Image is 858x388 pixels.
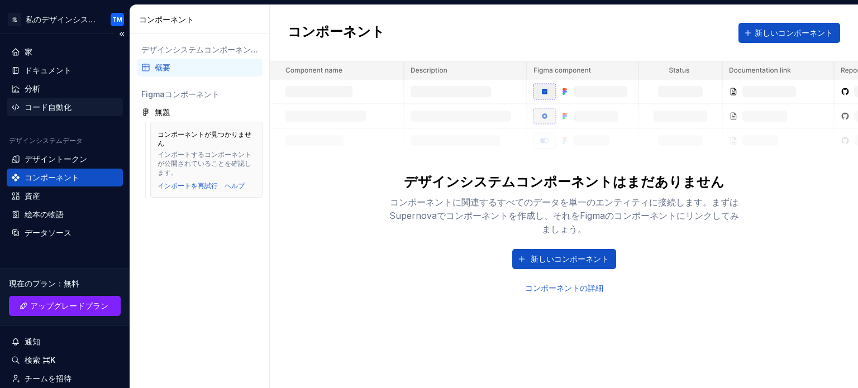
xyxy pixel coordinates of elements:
[9,296,121,316] a: アップグレードプラン
[25,84,40,93] font: 分析
[755,28,833,37] font: 新しいコンポーネント
[25,173,79,182] font: コンポーネント
[158,150,251,176] font: インポートするコンポーネントが公開されていることを確認します。
[12,17,17,22] font: 北
[525,283,603,293] font: コンポーネントの詳細
[7,169,123,186] a: コンポーネント
[7,224,123,242] a: データソース
[525,282,603,294] a: コンポーネントの詳細
[158,181,218,190] button: インポートを再試行
[137,103,263,121] a: 無題
[7,351,123,369] button: 検索 ⌘K
[158,130,251,147] font: コンポーネントが見つかりません
[9,279,56,288] font: 現在のプラン
[225,181,245,190] font: ヘルプ
[25,228,71,237] font: データソース
[25,47,32,56] font: 家
[114,26,130,42] button: サイドバーを折りたたむ
[288,23,385,40] font: コンポーネント
[512,249,616,269] button: 新しいコンポーネント
[26,15,104,24] font: 私のデザインシステム
[139,15,194,24] font: コンポーネント
[25,191,40,200] font: 資産
[7,370,123,387] a: チームを招待
[738,23,840,43] button: 新しいコンポーネント
[25,102,71,112] font: コード自動化
[7,98,123,116] a: コード自動化
[25,373,71,383] font: チームを招待
[155,107,170,117] font: 無題
[225,181,245,190] a: ヘルプ
[7,205,123,223] a: 絵本の物語
[389,197,739,234] font: コンポーネントに関連するすべてのデータを単一のエンティティに接続します。まずはSupernovaでコンポーネントを作成し、それをFigmaのコンポーネントにリンクしてみましょう。
[9,136,83,145] font: デザインシステムデータ
[25,65,71,75] font: ドキュメント
[141,89,220,99] font: Figmaコンポーネント
[30,301,108,310] font: アップグレードプラン
[112,16,122,23] font: TM
[7,61,123,79] a: ドキュメント
[531,254,609,264] font: 新しいコンポーネント
[404,174,724,190] font: デザインシステムコンポーネントはまだありません
[2,7,127,31] button: 北私のデザインシステムTM
[137,59,263,76] a: 概要
[64,279,79,288] font: 無料
[25,355,55,365] font: 検索 ⌘K
[7,43,123,61] a: 家
[25,154,87,164] font: デザイントークン
[155,63,170,72] font: 概要
[7,187,123,205] a: 資産
[7,150,123,168] a: デザイントークン
[56,279,64,288] font: ：
[25,337,40,346] font: 通知
[141,45,258,65] font: デザインシステムコンポーネント
[25,209,64,219] font: 絵本の物語
[7,333,123,351] button: 通知
[158,181,218,190] font: インポートを再試行
[7,80,123,98] a: 分析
